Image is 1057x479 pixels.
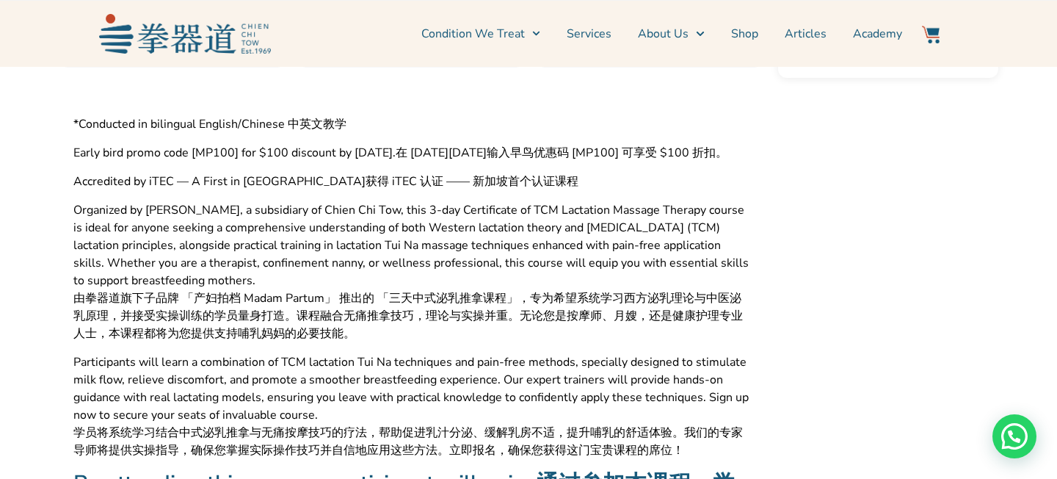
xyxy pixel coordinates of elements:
[567,15,611,52] a: Services
[73,115,346,133] span: *Conducted in bilingual English/Chinese 中英文教学
[421,15,540,52] a: Condition We Treat
[853,15,902,52] a: Academy
[396,144,727,162] span: 在 [DATE][DATE]输入早鸟优惠码 [MP100] 可享受 $100 折扣。
[366,173,578,190] span: 获得 iTEC 认证 —— 新加坡首个认证课程
[278,15,902,52] nav: Menu
[731,15,758,52] a: Shop
[785,15,827,52] a: Articles
[992,414,1036,458] div: Need help? WhatsApp contact
[638,15,704,52] a: About Us
[73,289,749,342] span: 由拳器道旗下子品牌 「产妇拍档 Madam Partum」 推出的 「三天中式泌乳推拿课程」，专为希望系统学习西方泌乳理论与中医泌乳原理，并接受实操训练的学员量身打造。课程融合无痛推拿技巧，理论...
[922,26,940,43] img: Website Icon-03
[73,144,396,162] span: Early bird promo code [MP100] for $100 discount by [DATE].
[73,353,749,424] span: Participants will learn a combination of TCM lactation Tui Na techniques and pain-free methods, s...
[73,424,749,459] span: 学员将系统学习结合中式泌乳推拿与无痛按摩技巧的疗法，帮助促进乳汁分泌、缓解乳房不适，提升哺乳的舒适体验。我们的专家导师将提供实操指导，确保您掌握实际操作技巧并自信地应用这些方法。立即报名，确保您...
[73,173,366,190] span: Accredited by iTEC — A First in [GEOGRAPHIC_DATA]
[73,201,749,289] span: Organized by [PERSON_NAME], a subsidiary of Chien Chi Tow, this 3-day Certificate of TCM Lactatio...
